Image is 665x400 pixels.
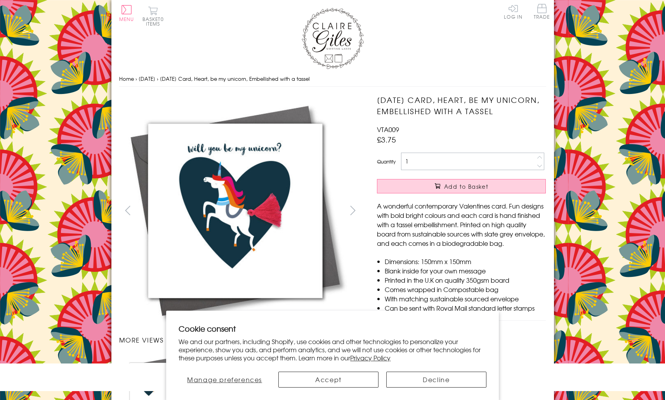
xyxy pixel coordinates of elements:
img: Claire Giles Greetings Cards [302,8,364,69]
label: Quantity [377,158,396,165]
li: Comes wrapped in Compostable bag [385,285,546,294]
button: next [344,202,361,219]
button: Accept [278,372,379,388]
li: Can be sent with Royal Mail standard letter stamps [385,303,546,313]
span: 0 items [146,16,164,27]
li: Printed in the U.K on quality 350gsm board [385,275,546,285]
button: prev [119,202,137,219]
img: Valentine's Day Card, Heart, be my unicorn, Embellished with a tassel [361,94,594,327]
h3: More views [119,335,362,344]
p: We and our partners, including Shopify, use cookies and other technologies to personalize your ex... [179,337,486,362]
p: A wonderful contemporary Valentines card. Fun designs with bold bright colours and each card is h... [377,201,546,248]
nav: breadcrumbs [119,71,546,87]
span: › [157,75,158,82]
span: Menu [119,16,134,23]
button: Decline [386,372,486,388]
h2: Cookie consent [179,323,486,334]
button: Basket0 items [142,6,164,26]
span: VTA009 [377,125,399,134]
button: Menu [119,5,134,21]
img: Valentine's Day Card, Heart, be my unicorn, Embellished with a tassel [119,94,352,327]
span: Add to Basket [444,183,488,190]
span: Manage preferences [187,375,262,384]
span: [DATE] Card, Heart, be my unicorn, Embellished with a tassel [160,75,310,82]
button: Manage preferences [179,372,271,388]
button: Add to Basket [377,179,546,193]
li: Blank inside for your own message [385,266,546,275]
a: Log In [504,4,523,19]
a: Privacy Policy [350,353,391,362]
span: £3.75 [377,134,396,145]
li: Dimensions: 150mm x 150mm [385,257,546,266]
span: Trade [534,4,550,19]
li: With matching sustainable sourced envelope [385,294,546,303]
a: [DATE] [139,75,155,82]
h1: [DATE] Card, Heart, be my unicorn, Embellished with a tassel [377,94,546,117]
a: Trade [534,4,550,21]
span: › [135,75,137,82]
a: Home [119,75,134,82]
